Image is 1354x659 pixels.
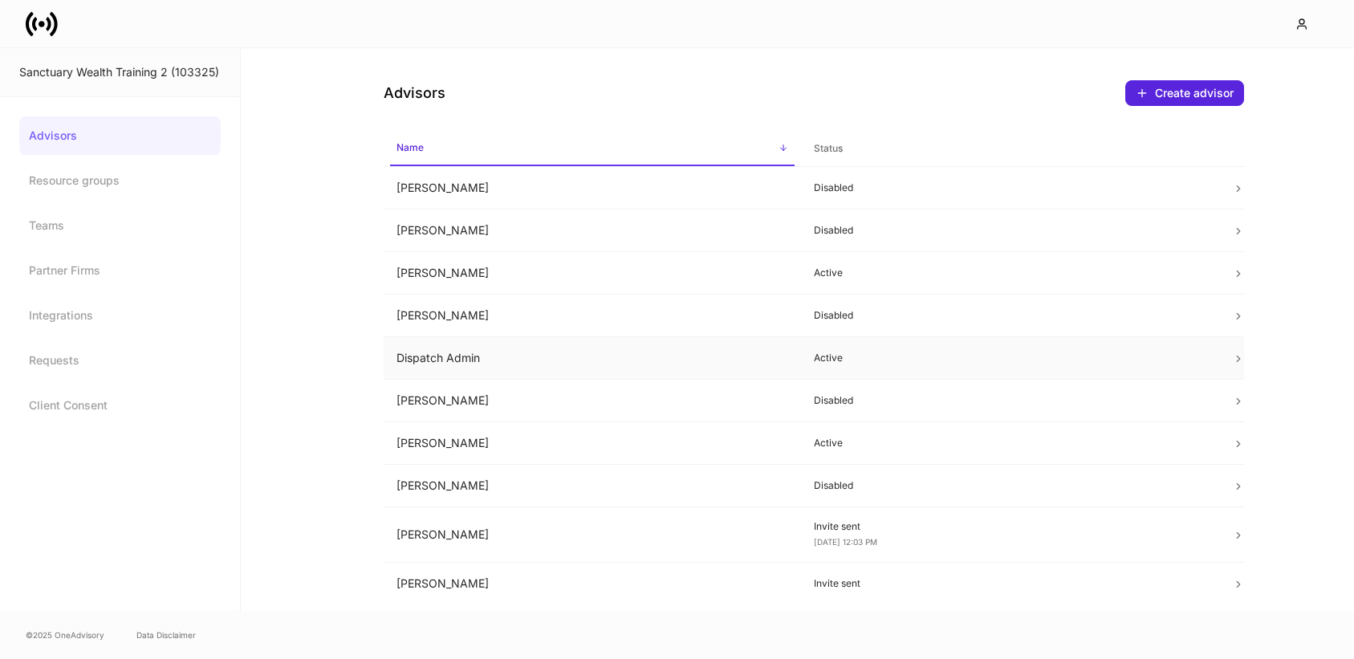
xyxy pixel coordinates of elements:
a: Data Disclaimer [136,628,196,641]
div: Create advisor [1136,87,1234,100]
p: Active [814,266,1206,279]
a: Requests [19,341,221,380]
td: [PERSON_NAME] [384,380,802,422]
h6: Name [396,140,424,155]
a: Advisors [19,116,221,155]
span: [DATE] 12:03 PM [814,537,877,547]
td: [PERSON_NAME] [384,422,802,465]
h4: Advisors [384,83,445,103]
a: Client Consent [19,386,221,425]
span: Status [807,132,1213,165]
p: Invite sent [814,577,1206,590]
td: [PERSON_NAME] [384,465,802,507]
span: © 2025 OneAdvisory [26,628,104,641]
td: [PERSON_NAME] [384,252,802,295]
td: [PERSON_NAME] [384,167,802,209]
p: Disabled [814,181,1206,194]
a: Integrations [19,296,221,335]
a: Partner Firms [19,251,221,290]
td: Dispatch Admin [384,337,802,380]
p: Disabled [814,394,1206,407]
td: [PERSON_NAME] [384,507,802,563]
p: Disabled [814,479,1206,492]
a: Resource groups [19,161,221,200]
span: Name [390,132,795,166]
td: [PERSON_NAME] [384,209,802,252]
td: [PERSON_NAME] [384,563,802,605]
button: Create advisor [1125,80,1244,106]
p: Invite sent [814,520,1206,533]
p: Active [814,352,1206,364]
p: Active [814,437,1206,450]
h6: Status [814,140,843,156]
td: [PERSON_NAME] [384,295,802,337]
p: Disabled [814,309,1206,322]
a: Teams [19,206,221,245]
p: Disabled [814,224,1206,237]
div: Sanctuary Wealth Training 2 (103325) [19,64,221,80]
